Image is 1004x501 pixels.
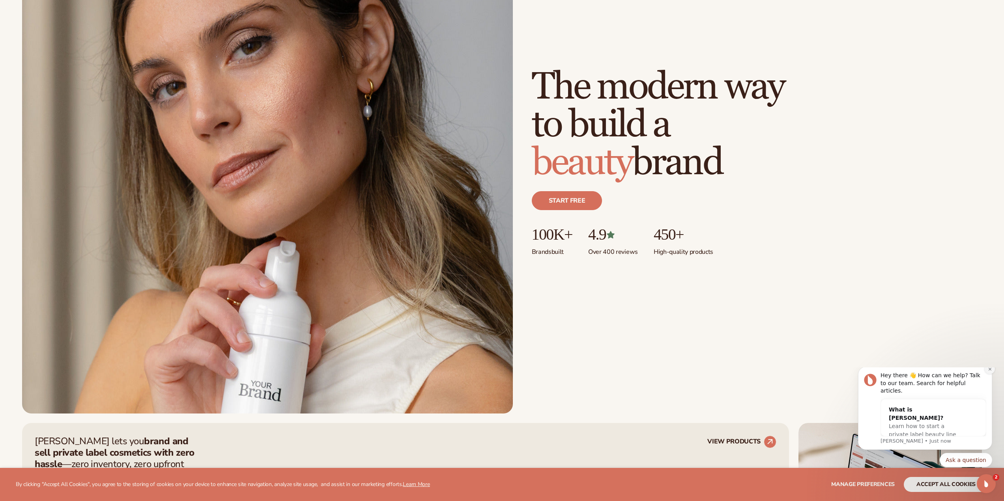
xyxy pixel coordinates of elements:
p: High-quality products [654,243,713,256]
div: Message content [34,4,140,69]
span: beauty [532,140,632,186]
p: 450+ [654,226,713,243]
div: What is [PERSON_NAME]?Learn how to start a private label beauty line with [PERSON_NAME] [35,32,124,86]
span: Learn how to start a private label beauty line with [PERSON_NAME] [43,56,110,78]
button: Quick reply: Ask a question [93,86,146,100]
h1: The modern way to build a brand [532,68,784,182]
p: Message from Lee, sent Just now [34,70,140,77]
strong: brand and sell private label cosmetics with zero hassle [35,435,194,470]
a: VIEW PRODUCTS [707,436,776,448]
button: Manage preferences [831,477,895,492]
p: Brands built [532,243,572,256]
iframe: Intercom notifications message [846,367,1004,472]
a: Start free [532,191,602,210]
iframe: Intercom live chat [977,474,996,493]
p: [PERSON_NAME] lets you —zero inventory, zero upfront costs, and we handle fulfillment for you. [35,436,204,481]
p: 4.9 [588,226,638,243]
p: 100K+ [532,226,572,243]
span: 2 [993,474,999,481]
p: By clicking "Accept All Cookies", you agree to the storing of cookies on your device to enhance s... [16,481,430,488]
div: What is [PERSON_NAME]? [43,38,116,55]
a: Learn More [403,481,430,488]
span: Manage preferences [831,481,895,488]
button: accept all cookies [904,477,988,492]
div: Quick reply options [12,86,146,100]
p: Over 400 reviews [588,243,638,256]
img: Profile image for Lee [18,6,30,19]
div: Hey there 👋 How can we help? Talk to our team. Search for helpful articles. [34,4,140,28]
